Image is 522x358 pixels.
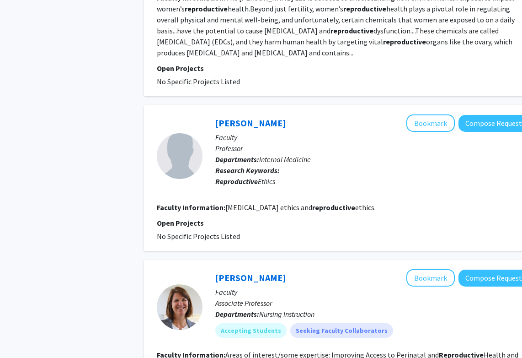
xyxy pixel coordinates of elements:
[343,4,386,13] b: reproductive
[215,323,287,338] mat-chip: Accepting Students
[215,177,258,186] b: Reproductive
[312,203,355,212] b: reproductive
[157,77,240,86] span: No Specific Projects Listed
[406,269,455,287] button: Add Hartley Feld to Bookmarks
[259,309,314,319] span: Nursing Instruction
[290,323,393,338] mat-chip: Seeking Faculty Collaborators
[185,4,228,13] b: reproductive
[7,317,39,351] iframe: Chat
[215,309,259,319] b: Departments:
[215,166,280,175] b: Research Keywords:
[157,232,240,241] span: No Specific Projects Listed
[330,26,373,35] b: reproductive
[215,155,259,164] b: Departments:
[406,114,455,132] button: Add M Rosenthal to Bookmarks
[215,117,286,129] a: [PERSON_NAME]
[383,37,426,46] b: reproductive
[259,155,311,164] span: Internal Medicine
[225,203,376,212] fg-read-more: [MEDICAL_DATA] ethics and ethics.
[157,203,225,212] b: Faculty Information:
[215,272,286,283] a: [PERSON_NAME]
